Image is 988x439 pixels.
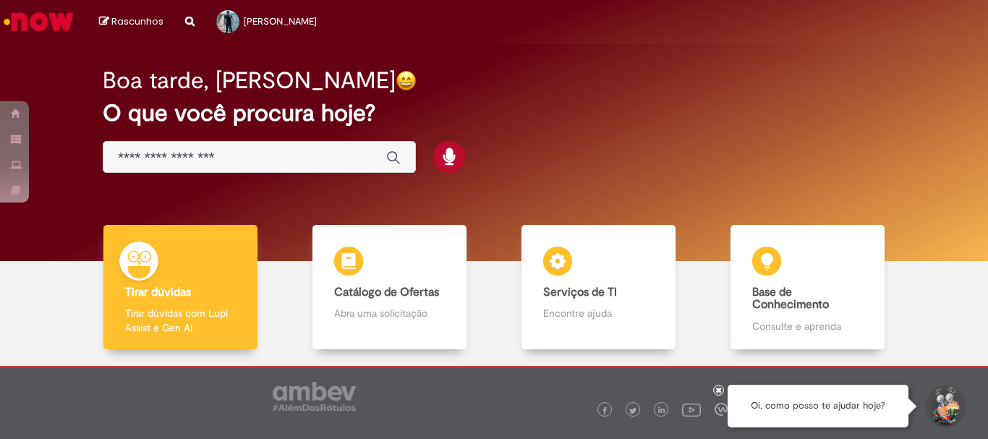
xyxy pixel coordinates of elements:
img: logo_footer_twitter.png [629,407,636,414]
a: Serviços de TI Encontre ajuda [494,225,703,350]
img: logo_footer_youtube.png [682,400,701,419]
img: logo_footer_workplace.png [715,403,728,416]
img: logo_footer_facebook.png [601,407,608,414]
b: Tirar dúvidas [125,285,191,299]
img: logo_footer_ambev_rotulo_gray.png [273,382,356,411]
a: Catálogo de Ofertas Abra uma solicitação [285,225,494,350]
span: [PERSON_NAME] [244,15,317,27]
img: happy-face.png [396,70,417,91]
b: Base de Conhecimento [752,285,829,312]
a: Tirar dúvidas Tirar dúvidas com Lupi Assist e Gen Ai [76,225,285,350]
p: Tirar dúvidas com Lupi Assist e Gen Ai [125,306,235,335]
a: Rascunhos [99,15,163,29]
b: Serviços de TI [543,285,617,299]
p: Encontre ajuda [543,306,653,320]
h2: Boa tarde, [PERSON_NAME] [103,68,396,93]
h2: O que você procura hoje? [103,101,885,126]
img: ServiceNow [1,7,76,36]
img: logo_footer_linkedin.png [658,406,665,415]
a: Base de Conhecimento Consulte e aprenda [703,225,912,350]
p: Abra uma solicitação [334,306,444,320]
p: Consulte e aprenda [752,319,862,333]
b: Catálogo de Ofertas [334,285,439,299]
div: Oi, como posso te ajudar hoje? [728,385,908,427]
span: Rascunhos [111,14,163,28]
button: Iniciar Conversa de Suporte [923,385,966,428]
